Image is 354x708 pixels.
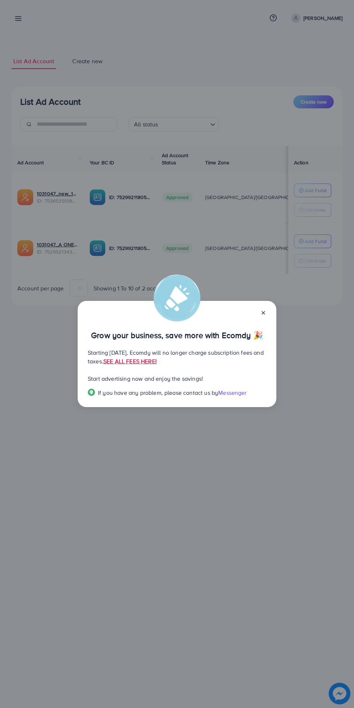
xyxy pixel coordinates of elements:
span: If you have any problem, please contact us by [98,389,218,397]
p: Starting [DATE], Ecomdy will no longer charge subscription fees and taxes. [88,348,266,366]
img: Popup guide [88,389,95,396]
p: Start advertising now and enjoy the savings! [88,374,266,383]
span: Messenger [218,389,246,397]
img: alert [154,275,200,321]
p: Grow your business, save more with Ecomdy 🎉 [88,331,266,340]
a: SEE ALL FEES HERE! [103,357,157,365]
